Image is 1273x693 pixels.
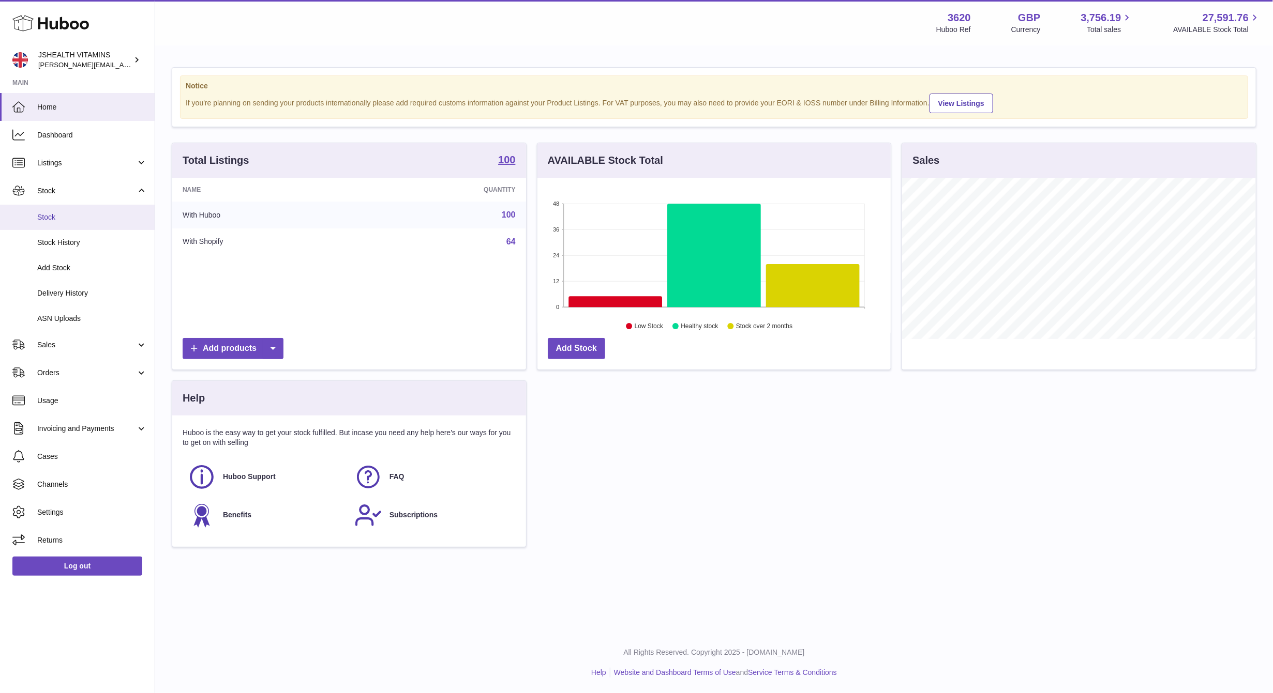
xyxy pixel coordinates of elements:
span: Delivery History [37,288,147,298]
text: 0 [556,304,559,310]
div: JSHEALTH VITAMINS [38,50,131,70]
span: ASN Uploads [37,314,147,324]
span: Add Stock [37,263,147,273]
span: Stock [37,186,136,196]
a: 27,591.76 AVAILABLE Stock Total [1173,11,1261,35]
a: View Listings [930,94,993,113]
span: Sales [37,340,136,350]
span: 3,756.19 [1081,11,1121,25]
span: Listings [37,158,136,168]
span: Benefits [223,510,251,520]
div: If you're planning on sending your products internationally please add required customs informati... [186,92,1242,113]
span: FAQ [390,472,405,482]
a: Subscriptions [354,501,511,529]
span: Stock [37,212,147,222]
a: Help [591,668,606,676]
span: [PERSON_NAME][EMAIL_ADDRESS][DOMAIN_NAME] [38,60,207,69]
td: With Shopify [172,228,363,255]
text: Stock over 2 months [736,323,792,330]
span: 27,591.76 [1203,11,1249,25]
span: Channels [37,480,147,489]
strong: 100 [498,155,515,165]
a: Add products [183,338,283,359]
a: Benefits [188,501,344,529]
td: With Huboo [172,202,363,228]
a: Add Stock [548,338,605,359]
a: 64 [506,237,516,246]
span: Usage [37,396,147,406]
li: and [610,668,837,677]
strong: 3620 [948,11,971,25]
span: Dashboard [37,130,147,140]
a: FAQ [354,463,511,491]
strong: GBP [1018,11,1040,25]
span: Cases [37,452,147,461]
p: All Rights Reserved. Copyright 2025 - [DOMAIN_NAME] [163,648,1265,657]
text: 24 [553,252,559,258]
th: Quantity [363,178,526,202]
a: Service Terms & Conditions [748,668,837,676]
h3: Help [183,391,205,405]
text: 48 [553,201,559,207]
text: 36 [553,226,559,233]
span: Huboo Support [223,472,276,482]
th: Name [172,178,363,202]
text: Low Stock [635,323,664,330]
span: Invoicing and Payments [37,424,136,434]
div: Huboo Ref [936,25,971,35]
text: 12 [553,278,559,284]
div: Currency [1011,25,1041,35]
a: Log out [12,557,142,575]
a: Website and Dashboard Terms of Use [614,668,736,676]
span: AVAILABLE Stock Total [1173,25,1261,35]
h3: AVAILABLE Stock Total [548,153,663,167]
strong: Notice [186,81,1242,91]
img: francesca@jshealthvitamins.com [12,52,28,68]
p: Huboo is the easy way to get your stock fulfilled. But incase you need any help here's our ways f... [183,428,516,448]
a: 100 [498,155,515,167]
h3: Total Listings [183,153,249,167]
span: Stock History [37,238,147,248]
span: Settings [37,507,147,517]
span: Returns [37,535,147,545]
span: Home [37,102,147,112]
text: Healthy stock [681,323,718,330]
a: Huboo Support [188,463,344,491]
span: Orders [37,368,136,378]
h3: Sales [912,153,939,167]
span: Total sales [1087,25,1133,35]
a: 100 [502,210,516,219]
span: Subscriptions [390,510,438,520]
a: 3,756.19 Total sales [1081,11,1133,35]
